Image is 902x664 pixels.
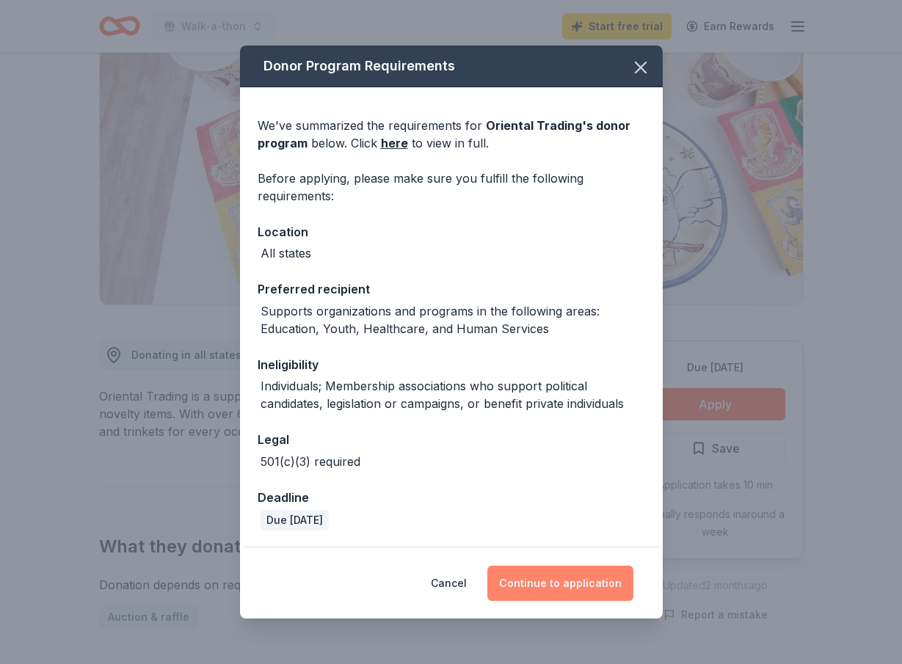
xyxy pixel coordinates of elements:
button: Continue to application [487,566,633,601]
a: here [381,134,408,152]
div: Ineligibility [258,355,645,374]
div: Supports organizations and programs in the following areas: Education, Youth, Healthcare, and Hum... [261,302,645,338]
div: Legal [258,430,645,449]
div: All states [261,244,311,262]
div: We've summarized the requirements for below. Click to view in full. [258,117,645,152]
div: Location [258,222,645,241]
div: 501(c)(3) required [261,453,360,470]
div: Preferred recipient [258,280,645,299]
div: Before applying, please make sure you fulfill the following requirements: [258,169,645,205]
div: Individuals; Membership associations who support political candidates, legislation or campaigns, ... [261,377,645,412]
button: Cancel [431,566,467,601]
div: Due [DATE] [261,510,329,530]
div: Donor Program Requirements [240,45,663,87]
div: Deadline [258,488,645,507]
